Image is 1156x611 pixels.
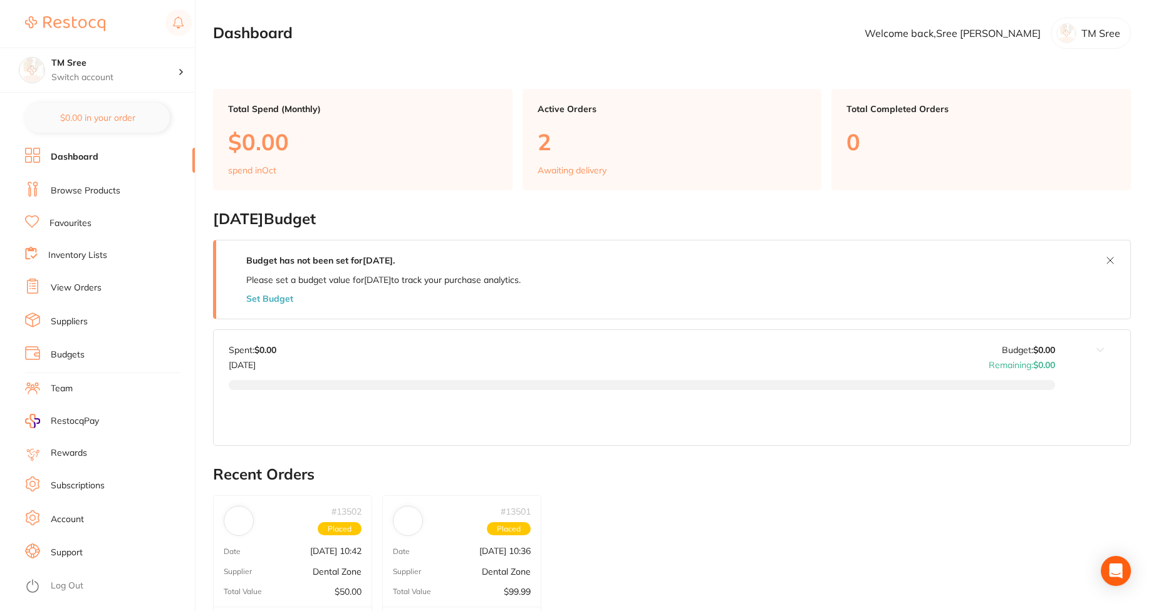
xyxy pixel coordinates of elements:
[393,547,410,556] p: Date
[865,28,1041,39] p: Welcome back, Sree [PERSON_NAME]
[228,129,497,155] p: $0.00
[213,24,293,42] h2: Dashboard
[228,165,276,175] p: spend in Oct
[504,587,531,597] p: $99.99
[51,547,83,559] a: Support
[51,316,88,328] a: Suppliers
[228,104,497,114] p: Total Spend (Monthly)
[393,567,421,576] p: Supplier
[213,89,513,190] a: Total Spend (Monthly)$0.00spend inOct
[487,522,531,536] span: Placed
[25,577,191,597] button: Log Out
[51,185,120,197] a: Browse Products
[25,16,105,31] img: Restocq Logo
[1002,345,1055,355] p: Budget:
[246,275,521,285] p: Please set a budget value for [DATE] to track your purchase analytics.
[49,217,91,230] a: Favourites
[501,506,531,516] p: # 13501
[19,58,44,83] img: TM Sree
[229,355,276,370] p: [DATE]
[229,345,276,355] p: Spent:
[48,249,107,262] a: Inventory Lists
[331,506,362,516] p: # 13502
[313,567,362,577] p: Dental Zone
[831,89,1131,190] a: Total Completed Orders0
[51,151,98,163] a: Dashboard
[246,255,395,266] strong: Budget has not been set for [DATE] .
[51,513,84,526] a: Account
[846,104,1116,114] p: Total Completed Orders
[51,383,73,395] a: Team
[51,349,85,361] a: Budgets
[246,294,293,304] button: Set Budget
[846,129,1116,155] p: 0
[25,414,40,428] img: RestocqPay
[51,71,178,84] p: Switch account
[51,580,83,592] a: Log Out
[1033,344,1055,356] strong: $0.00
[51,282,102,294] a: View Orders
[213,210,1131,228] h2: [DATE] Budget
[1033,359,1055,371] strong: $0.00
[335,587,362,597] p: $50.00
[989,355,1055,370] p: Remaining:
[51,415,99,428] span: RestocqPay
[25,9,105,38] a: Restocq Logo
[318,522,362,536] span: Placed
[213,466,1131,483] h2: Recent Orders
[51,480,105,492] a: Subscriptions
[538,104,807,114] p: Active Orders
[479,546,531,556] p: [DATE] 10:36
[25,103,170,133] button: $0.00 in your order
[396,509,420,533] img: Dental Zone
[224,547,241,556] p: Date
[538,129,807,155] p: 2
[224,587,262,596] p: Total Value
[523,89,822,190] a: Active Orders2Awaiting delivery
[51,447,87,460] a: Rewards
[227,509,251,533] img: Dental Zone
[51,57,178,69] h4: TM Sree
[1101,556,1131,586] div: Open Intercom Messenger
[1081,28,1120,39] p: TM Sree
[538,165,607,175] p: Awaiting delivery
[254,344,276,356] strong: $0.00
[482,567,531,577] p: Dental Zone
[393,587,431,596] p: Total Value
[310,546,362,556] p: [DATE] 10:42
[25,414,99,428] a: RestocqPay
[224,567,252,576] p: Supplier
